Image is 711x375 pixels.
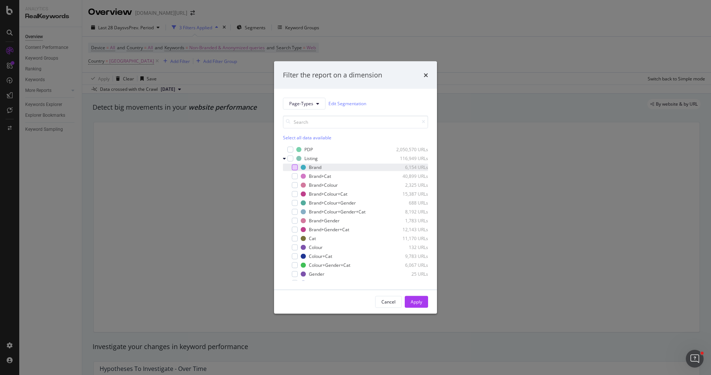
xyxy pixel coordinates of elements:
div: PDP [304,146,313,153]
div: Brand+Gender+Cat [309,226,349,233]
div: Brand+Colour+Gender+Cat [309,209,365,215]
div: Colour+Cat [309,253,332,259]
div: Filter the report on a dimension [283,70,382,80]
input: Search [283,115,428,128]
div: Select all data available [283,134,428,140]
div: 2,050,570 URLs [392,146,428,153]
div: 11,170 URLs [392,235,428,242]
button: Cancel [375,296,402,308]
button: Page-Types [283,97,326,109]
div: 116,949 URLs [392,155,428,162]
div: 25 URLs [392,271,428,277]
div: 2,198 URLs [392,280,428,286]
div: 8,192 URLs [392,209,428,215]
div: Gender+Cat [309,280,334,286]
div: Listing [304,155,318,162]
div: 688 URLs [392,200,428,206]
div: 6,154 URLs [392,164,428,170]
div: 2,325 URLs [392,182,428,188]
div: 40,899 URLs [392,173,428,179]
span: Page-Types [289,100,313,107]
div: Cancel [381,299,395,305]
div: Brand [309,164,321,170]
div: 9,783 URLs [392,253,428,259]
div: times [424,70,428,80]
iframe: Intercom live chat [686,350,704,368]
button: Apply [405,296,428,308]
div: modal [274,62,437,314]
div: Cat [309,235,316,242]
div: Brand+Colour+Gender [309,200,356,206]
div: Gender [309,271,324,277]
a: Edit Segmentation [328,100,366,107]
div: 1,783 URLs [392,218,428,224]
div: 12,143 URLs [392,226,428,233]
div: Colour [309,244,323,250]
div: Brand+Cat [309,173,331,179]
div: 132 URLs [392,244,428,250]
div: Colour+Gender+Cat [309,262,350,268]
div: Brand+Colour+Cat [309,191,347,197]
div: 6,067 URLs [392,262,428,268]
div: Brand+Gender [309,218,340,224]
div: Brand+Colour [309,182,338,188]
div: Apply [411,299,422,305]
div: 15,387 URLs [392,191,428,197]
